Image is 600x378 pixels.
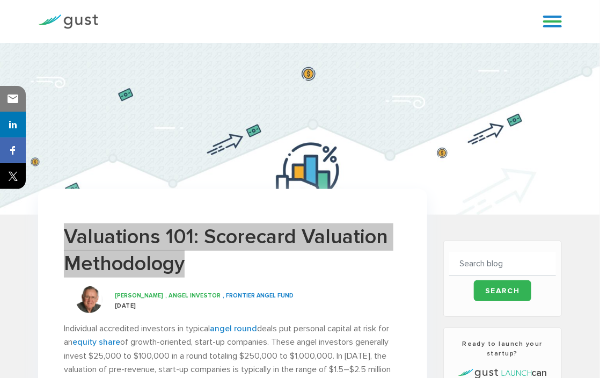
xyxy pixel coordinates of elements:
h3: Ready to launch your startup? [449,339,557,358]
a: angel round [210,323,257,333]
a: equity share [72,337,120,347]
img: Bill Payne [76,286,103,313]
span: [DATE] [115,302,136,309]
span: [PERSON_NAME] [115,292,163,299]
h1: Valuations 101: Scorecard Valuation Methodology [64,223,401,278]
input: Search [474,280,531,301]
span: , Frontier Angel Fund [223,292,294,299]
img: Gust Logo [38,14,98,29]
input: Search blog [449,252,557,276]
span: , Angel Investor [165,292,221,299]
